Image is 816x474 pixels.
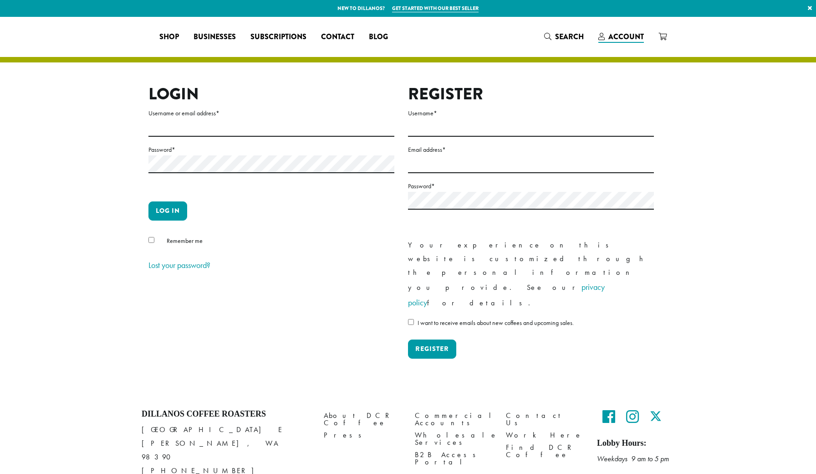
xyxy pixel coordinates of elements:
a: About DCR Coffee [324,409,401,429]
label: Password [148,144,394,155]
label: Email address [408,144,654,155]
a: Work Here [506,429,583,442]
a: B2B Access Portal [415,449,492,469]
span: Remember me [167,237,203,245]
span: Businesses [194,31,236,43]
a: Search [537,29,591,44]
input: I want to receive emails about new coffees and upcoming sales. [408,319,414,325]
a: Lost your password? [148,260,210,270]
span: Subscriptions [250,31,306,43]
h2: Login [148,84,394,104]
a: Shop [152,30,186,44]
span: Account [608,31,644,42]
span: I want to receive emails about new coffees and upcoming sales. [418,319,574,327]
h2: Register [408,84,654,104]
button: Register [408,340,456,359]
a: Commercial Accounts [415,409,492,429]
p: Your experience on this website is customized through the personal information you provide. See o... [408,238,654,310]
span: Blog [369,31,388,43]
a: Press [324,429,401,442]
h4: Dillanos Coffee Roasters [142,409,310,419]
span: Contact [321,31,354,43]
label: Password [408,180,654,192]
a: privacy policy [408,282,605,308]
a: Find DCR Coffee [506,442,583,461]
h5: Lobby Hours: [597,438,674,448]
label: Username [408,108,654,119]
a: Wholesale Services [415,429,492,449]
span: Shop [159,31,179,43]
a: Get started with our best seller [392,5,479,12]
span: Search [555,31,584,42]
label: Username or email address [148,108,394,119]
a: Contact Us [506,409,583,429]
button: Log in [148,201,187,221]
em: Weekdays 9 am to 5 pm [597,454,669,464]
